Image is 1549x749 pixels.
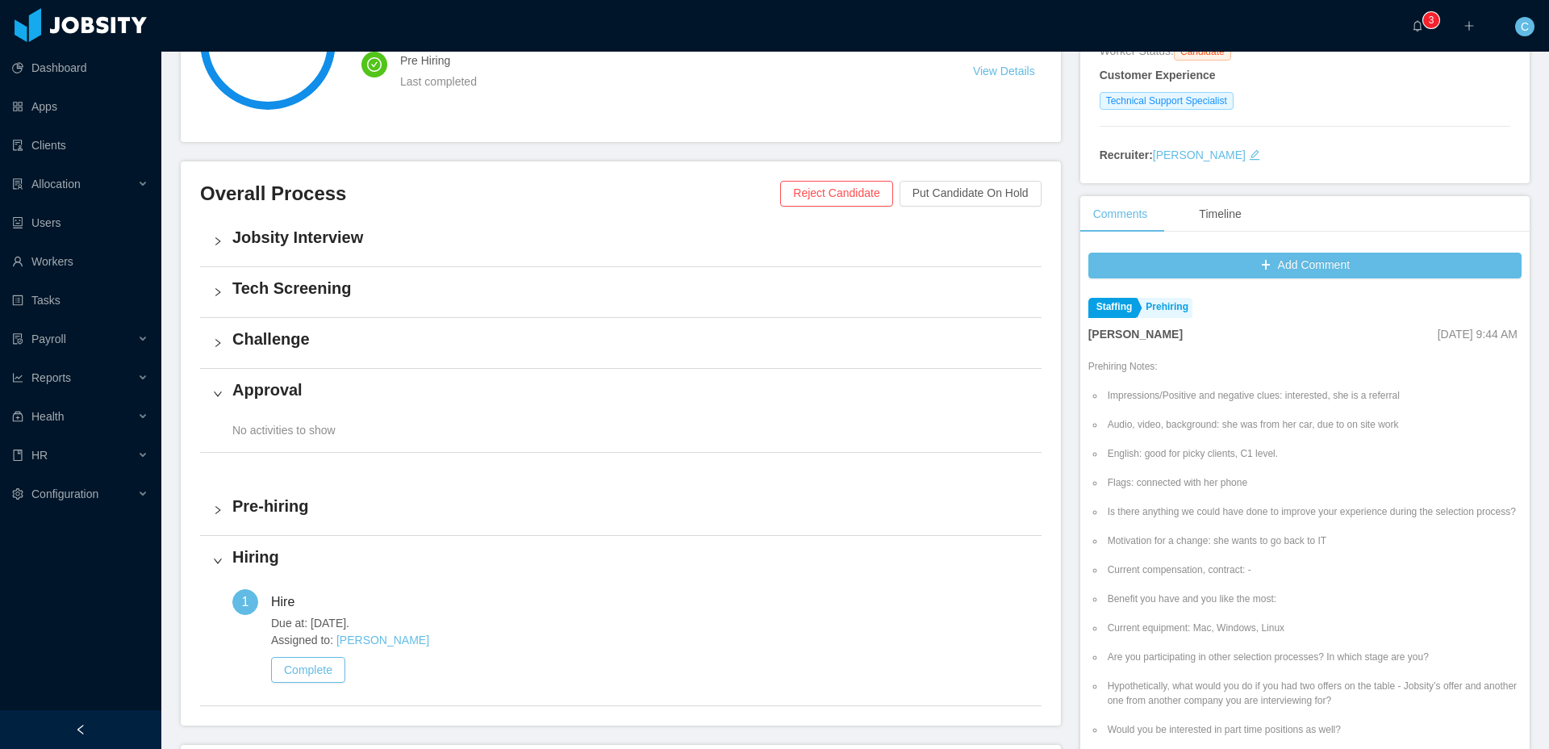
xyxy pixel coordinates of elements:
[200,216,1042,266] div: icon: rightJobsity Interview
[12,129,148,161] a: icon: auditClients
[1104,679,1522,708] li: Hypothetically, what would you do if you had two offers on the table - Jobsity’s offer and anothe...
[12,90,148,123] a: icon: appstoreApps
[213,236,223,246] i: icon: right
[232,495,1029,517] h4: Pre-hiring
[12,207,148,239] a: icon: robotUsers
[200,536,1042,586] div: icon: rightHiring
[200,485,1042,535] div: icon: rightPre-hiring
[200,318,1042,368] div: icon: rightChallenge
[12,178,23,190] i: icon: solution
[232,226,1029,249] h4: Jobsity Interview
[200,29,336,54] span: 8 / 9
[400,73,934,90] div: Last completed
[1138,298,1192,318] a: Prehiring
[1104,417,1522,432] li: Audio, video, background: she was from her car, due to on site work
[271,615,1029,632] span: Due at: [DATE].
[12,450,23,461] i: icon: book
[31,333,66,345] span: Payroll
[1423,12,1439,28] sup: 3
[1186,196,1254,232] div: Timeline
[31,410,64,423] span: Health
[213,505,223,515] i: icon: right
[213,338,223,348] i: icon: right
[780,181,892,207] button: Reject Candidate
[31,371,71,384] span: Reports
[1088,328,1183,341] strong: [PERSON_NAME]
[1104,446,1522,461] li: English: good for picky clients, C1 level.
[1100,92,1234,110] span: Technical Support Specialist
[1100,69,1216,82] strong: Customer Experience
[900,181,1042,207] button: Put Candidate On Hold
[1104,534,1522,548] li: Motivation for a change: she wants to go back to IT
[1249,149,1260,161] i: icon: edit
[271,589,307,615] div: Hire
[213,556,223,566] i: icon: right
[31,178,81,190] span: Allocation
[31,449,48,462] span: HR
[1104,621,1522,635] li: Current equipment: Mac, Windows, Linux
[1463,20,1475,31] i: icon: plus
[1521,17,1529,36] span: C
[1104,650,1522,664] li: Are you participating in other selection processes? In which stage are you?
[1088,253,1522,278] button: icon: plusAdd Comment
[1412,20,1423,31] i: icon: bell
[200,267,1042,317] div: icon: rightTech Screening
[31,487,98,500] span: Configuration
[12,372,23,383] i: icon: line-chart
[1104,722,1522,737] li: Would you be interested in part time positions as well?
[12,52,148,84] a: icon: pie-chartDashboard
[213,389,223,399] i: icon: right
[336,634,429,646] a: [PERSON_NAME]
[1104,592,1522,606] li: Benefit you have and you like the most:
[1100,149,1153,161] strong: Recruiter:
[1104,475,1522,490] li: Flags: connected with her phone
[271,663,345,676] a: Complete
[12,488,23,500] i: icon: setting
[12,411,23,422] i: icon: medicine-box
[213,287,223,297] i: icon: right
[1104,388,1522,403] li: Impressions/Positive and negative clues: interested, she is a referral
[1100,44,1174,57] span: Worker Status:
[200,181,780,207] h3: Overall Process
[242,595,249,609] span: 1
[232,379,1029,401] h4: Approval
[367,57,382,72] i: icon: check-circle
[213,424,336,437] span: No activities to show
[973,65,1035,77] a: View Details
[1153,149,1246,161] a: [PERSON_NAME]
[1429,12,1434,28] p: 3
[232,546,1029,568] h4: Hiring
[12,333,23,345] i: icon: file-protect
[1104,563,1522,577] li: Current compensation, contract: -
[271,632,1029,649] span: Assigned to:
[232,277,1029,299] h4: Tech Screening
[1080,196,1161,232] div: Comments
[1088,298,1137,318] a: Staffing
[200,369,1042,419] div: icon: rightApproval
[12,245,148,278] a: icon: userWorkers
[1104,504,1522,519] li: Is there anything we could have done to improve your experience during the selection process?
[232,328,1029,350] h4: Challenge
[12,284,148,316] a: icon: profileTasks
[271,657,345,683] button: Complete
[400,52,934,69] h4: Pre Hiring
[1438,328,1518,341] span: [DATE] 9:44 AM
